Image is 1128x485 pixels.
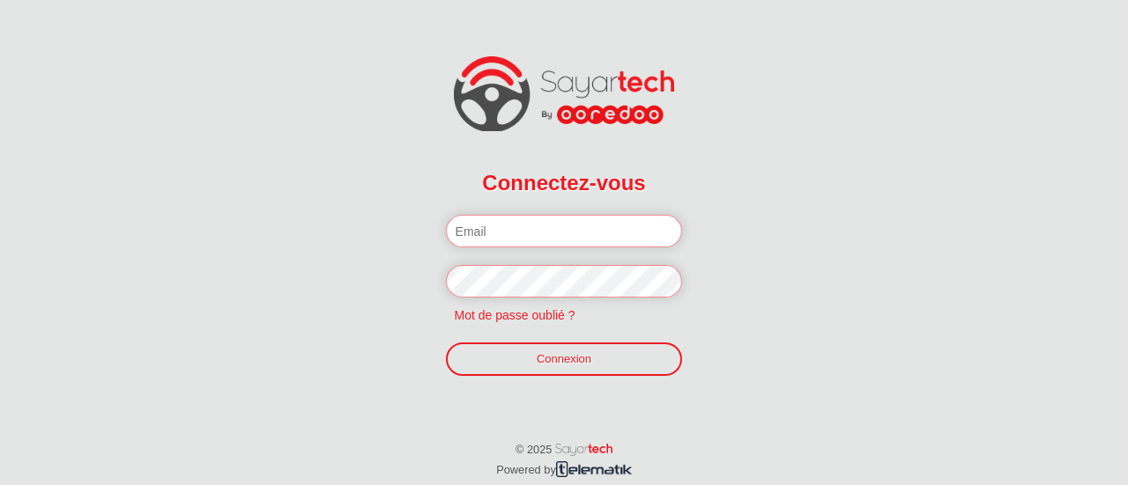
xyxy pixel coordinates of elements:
p: © 2025 Powered by [440,423,688,480]
img: word_sayartech.png [555,444,612,456]
img: telematik.png [556,461,632,476]
input: Email [446,215,683,247]
a: Connexion [446,342,683,376]
h2: Connectez-vous [446,159,683,206]
a: Mot de passe oublié ? [446,308,584,322]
